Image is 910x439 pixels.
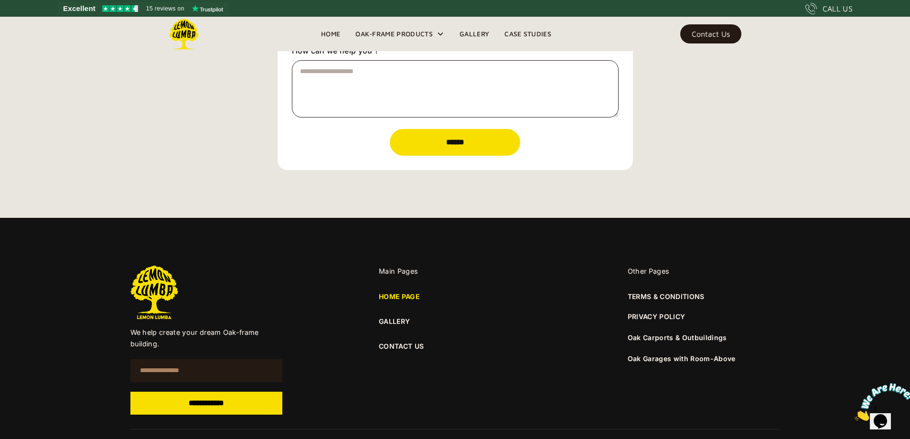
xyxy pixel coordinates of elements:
a: Contact Us [680,24,741,43]
img: Trustpilot logo [192,5,223,12]
span: Excellent [63,3,96,14]
span: 1 [4,4,8,12]
label: How can we help you ? [292,47,619,54]
a: CALL US [805,3,853,14]
img: Trustpilot 4.5 stars [102,5,138,12]
form: Email Form [130,359,283,415]
div: Main Pages [379,266,531,277]
a: CONTACT US [379,341,531,352]
a: Oak Garages with Room-Above [628,354,736,363]
div: Other Pages [628,266,780,277]
a: Gallery [452,27,497,41]
iframe: chat widget [851,379,910,425]
div: Oak-Frame Products [348,17,452,51]
a: TERMS & CONDITIONS [628,291,705,302]
div: Oak-Frame Products [355,28,433,40]
a: See Lemon Lumba reviews on Trustpilot [57,2,230,15]
p: We help create your dream Oak-frame building. [130,327,283,350]
div: Contact Us [692,31,730,37]
a: Home [313,27,348,41]
a: HOME PAGE [379,291,420,302]
div: CALL US [823,3,853,14]
a: Oak Carports & Outbuildings [628,333,727,342]
a: GALLERY [379,316,531,327]
span: 15 reviews on [146,3,184,14]
img: Chat attention grabber [4,4,63,42]
a: Case Studies [497,27,559,41]
a: PRIVACY POLICY [628,311,685,322]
